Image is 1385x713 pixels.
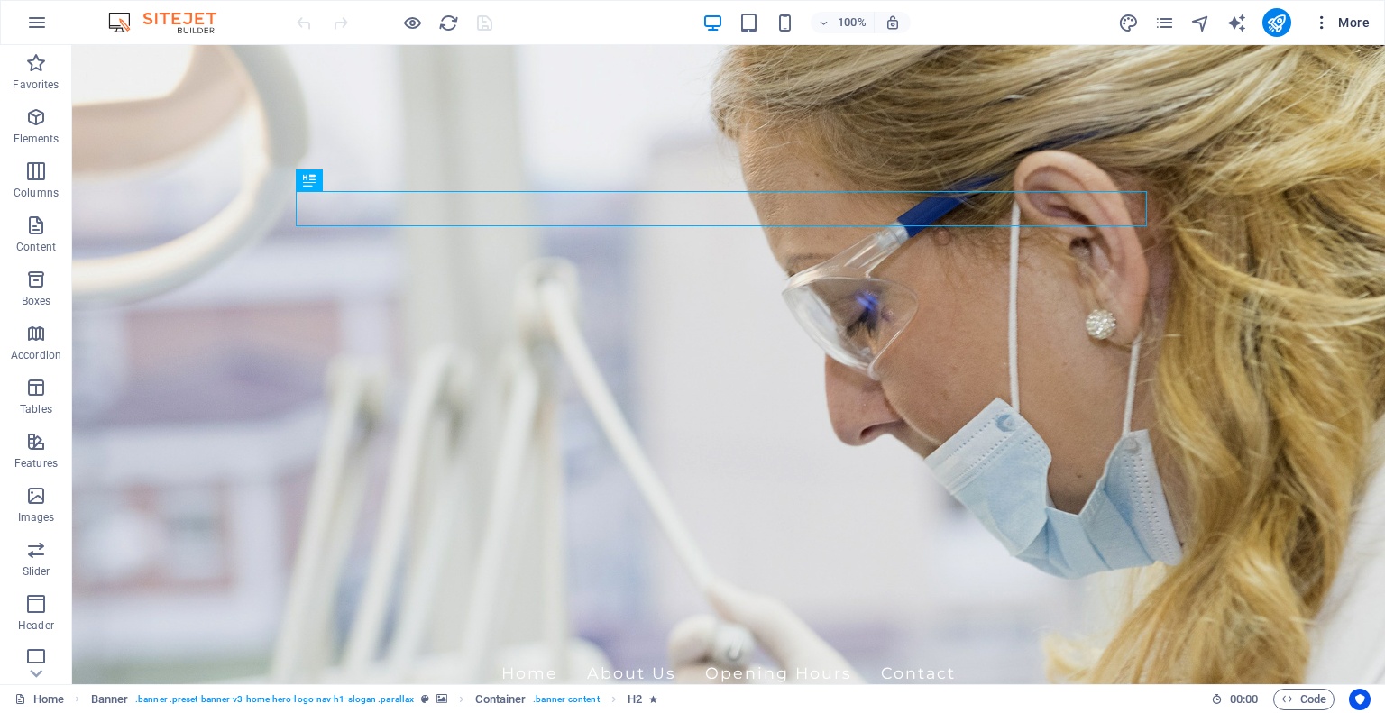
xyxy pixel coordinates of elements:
p: Elements [14,132,60,146]
p: Columns [14,186,59,200]
p: Slider [23,564,50,579]
i: Navigator [1190,13,1211,33]
span: . banner .preset-banner-v3-home-hero-logo-nav-h1-slogan .parallax [135,689,414,710]
span: 00 00 [1230,689,1258,710]
button: design [1118,12,1140,33]
i: This element contains a background [436,694,447,704]
span: More [1313,14,1370,32]
h6: 100% [838,12,867,33]
button: navigator [1190,12,1212,33]
p: Content [16,240,56,254]
span: Click to select. Double-click to edit [475,689,526,710]
button: reload [437,12,459,33]
nav: breadcrumb [91,689,658,710]
p: Header [18,618,54,633]
i: Design (Ctrl+Alt+Y) [1118,13,1139,33]
p: Boxes [22,294,51,308]
i: Element contains an animation [649,694,657,704]
span: Click to select. Double-click to edit [628,689,642,710]
i: Pages (Ctrl+Alt+S) [1154,13,1175,33]
i: Reload page [438,13,459,33]
button: Code [1273,689,1335,710]
button: Usercentrics [1349,689,1371,710]
span: : [1243,692,1245,706]
p: Features [14,456,58,471]
img: Editor Logo [104,12,239,33]
button: More [1306,8,1377,37]
span: Click to select. Double-click to edit [91,689,129,710]
p: Accordion [11,348,61,362]
button: Click here to leave preview mode and continue editing [401,12,423,33]
p: Favorites [13,78,59,92]
p: Images [18,510,55,525]
button: publish [1262,8,1291,37]
a: Click to cancel selection. Double-click to open Pages [14,689,64,710]
p: Tables [20,402,52,416]
i: AI Writer [1226,13,1247,33]
span: . banner-content [533,689,599,710]
button: text_generator [1226,12,1248,33]
button: 100% [811,12,875,33]
button: pages [1154,12,1176,33]
i: This element is a customizable preset [421,694,429,704]
i: On resize automatically adjust zoom level to fit chosen device. [885,14,901,31]
i: Publish [1266,13,1287,33]
span: Code [1281,689,1326,710]
h6: Session time [1211,689,1259,710]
